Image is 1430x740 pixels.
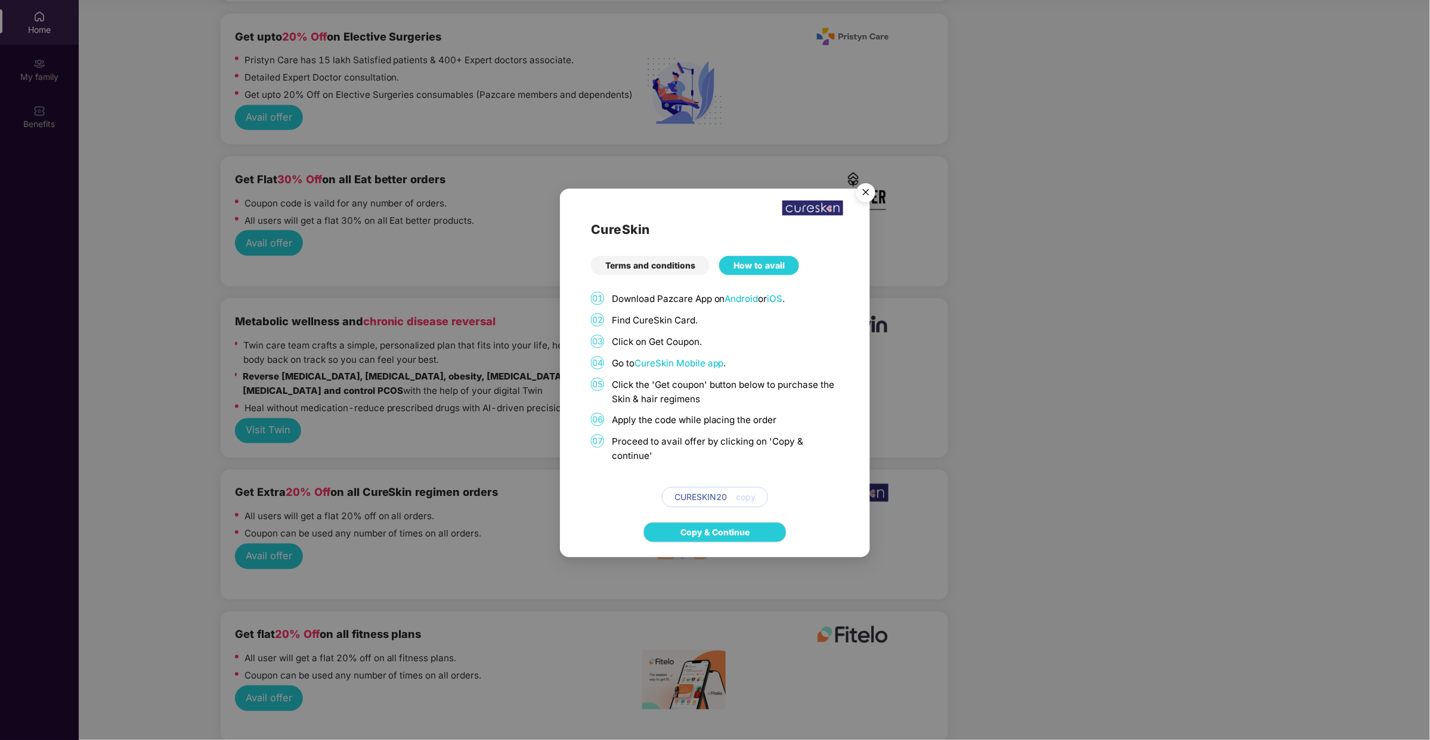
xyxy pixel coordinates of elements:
[612,335,839,349] p: Click on Get Coupon.
[727,488,756,507] button: copy
[612,292,839,306] p: Download Pazcare App on or .
[680,526,750,539] a: Copy & Continue
[591,356,604,369] span: 04
[612,434,839,463] p: Proceed to avail offer by clicking on 'Copy & continue'
[674,491,727,504] span: CURESKIN20
[849,178,883,211] img: svg+xml;base64,PHN2ZyB4bWxucz0iaHR0cDovL3d3dy53My5vcmcvMjAwMC9zdmciIHdpZHRoPSI1NiIgaGVpZ2h0PSI1Ni...
[643,522,787,542] button: Copy & Continue
[591,313,604,326] span: 02
[591,434,604,448] span: 07
[612,313,839,328] p: Find CureSkin Card.
[591,256,710,275] div: Terms and conditions
[591,220,838,239] h2: CureSkin
[591,292,604,305] span: 01
[591,413,604,426] span: 06
[767,293,783,304] a: iOS
[591,335,604,348] span: 03
[612,413,839,427] p: Apply the code while placing the order
[725,293,759,304] a: Android
[719,256,799,275] div: How to avail
[782,201,843,215] img: WhatsApp%20Image%202022-12-23%20at%206.17.28%20PM.jpeg
[612,378,839,406] p: Click the 'Get coupon' button below to purchase the Skin & hair regimens
[634,357,724,369] a: CureSkin Mobile app
[736,491,756,504] span: copy
[612,356,839,371] p: Go to .
[591,378,604,391] span: 05
[849,177,881,209] button: Close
